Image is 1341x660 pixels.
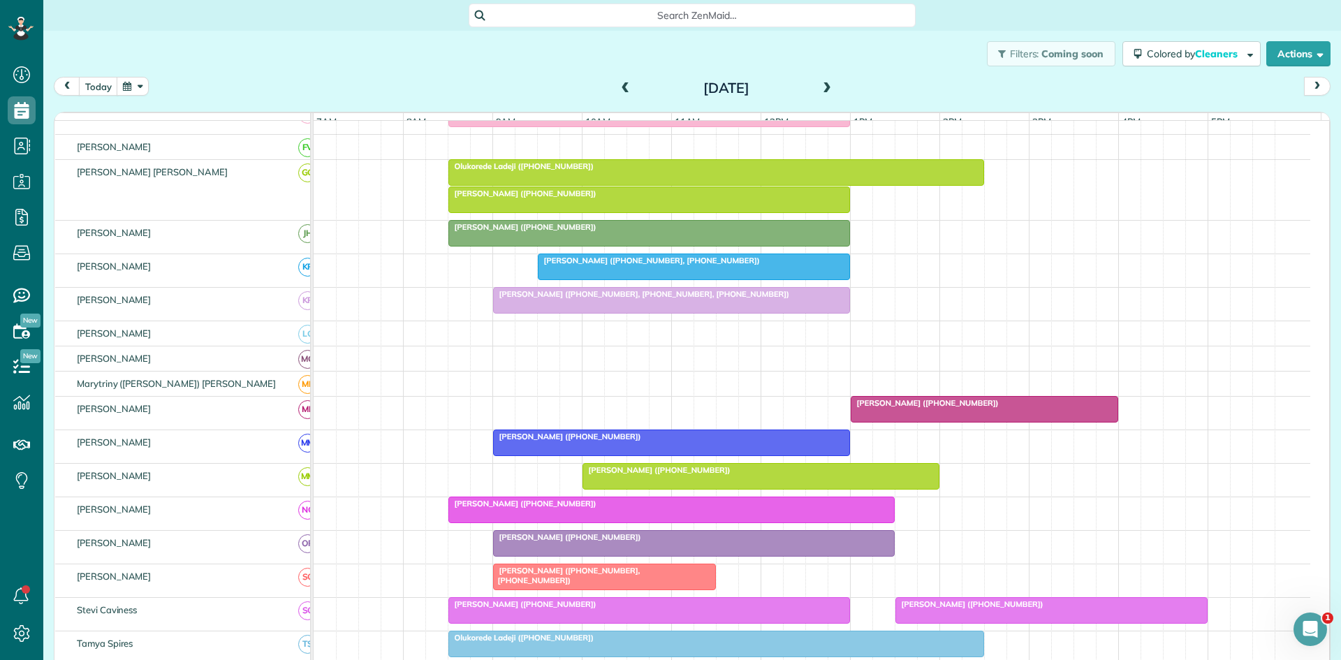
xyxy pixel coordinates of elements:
span: OR [298,534,317,553]
span: [PERSON_NAME] [74,227,154,238]
span: JH [298,224,317,243]
span: [PERSON_NAME] [74,571,154,582]
span: Tamya Spires [74,638,136,649]
span: ML [298,400,317,419]
span: NC [298,501,317,520]
span: [PERSON_NAME] [74,353,154,364]
span: 8am [404,116,430,127]
span: 3pm [1029,116,1054,127]
span: LC [298,325,317,344]
span: 5pm [1208,116,1233,127]
button: today [79,77,118,96]
span: Cleaners [1195,47,1240,60]
span: [PERSON_NAME] ([PHONE_NUMBER], [PHONE_NUMBER]) [537,256,761,265]
span: 2pm [940,116,965,127]
span: 4pm [1119,116,1143,127]
span: 11am [672,116,703,127]
button: prev [54,77,80,96]
button: Actions [1266,41,1331,66]
span: [PERSON_NAME] ([PHONE_NUMBER]) [448,599,597,609]
span: Coming soon [1041,47,1104,60]
span: Olukorede Ladeji ([PHONE_NUMBER]) [448,633,594,643]
span: TS [298,635,317,654]
span: [PERSON_NAME] [74,141,154,152]
span: 1pm [851,116,875,127]
span: [PERSON_NAME] ([PHONE_NUMBER], [PHONE_NUMBER]) [492,566,640,585]
span: [PERSON_NAME] [74,504,154,515]
span: MM [298,467,317,486]
span: [PERSON_NAME] [74,470,154,481]
span: [PERSON_NAME] ([PHONE_NUMBER], [PHONE_NUMBER], [PHONE_NUMBER]) [492,289,790,299]
span: [PERSON_NAME] [74,294,154,305]
span: New [20,349,41,363]
span: KR [298,258,317,277]
span: Stevi Caviness [74,604,140,615]
span: 12pm [761,116,791,127]
iframe: Intercom live chat [1294,613,1327,646]
h2: [DATE] [639,80,814,96]
button: Colored byCleaners [1122,41,1261,66]
span: [PERSON_NAME] ([PHONE_NUMBER]) [448,222,597,232]
span: Filters: [1010,47,1039,60]
span: SC [298,601,317,620]
span: [PERSON_NAME] ([PHONE_NUMBER]) [895,599,1044,609]
span: [PERSON_NAME] ([PHONE_NUMBER]) [850,398,999,408]
span: 9am [493,116,519,127]
span: 10am [582,116,614,127]
span: Olukorede Ladeji ([PHONE_NUMBER]) [448,161,594,171]
span: GG [298,163,317,182]
button: next [1304,77,1331,96]
span: FV [298,138,317,157]
span: MM [298,434,317,453]
span: [PERSON_NAME] ([PHONE_NUMBER]) [448,499,597,508]
span: [PERSON_NAME] [74,328,154,339]
span: [PERSON_NAME] ([PHONE_NUMBER]) [492,532,642,542]
span: MG [298,350,317,369]
span: [PERSON_NAME] [74,403,154,414]
span: [PERSON_NAME] ([PHONE_NUMBER]) [448,189,597,198]
span: SC [298,568,317,587]
span: Marytriny ([PERSON_NAME]) [PERSON_NAME] [74,378,279,389]
span: Colored by [1147,47,1243,60]
span: 1 [1322,613,1333,624]
span: [PERSON_NAME] ([PHONE_NUMBER]) [582,465,731,475]
span: [PERSON_NAME] [PERSON_NAME] [74,166,230,177]
span: 7am [314,116,339,127]
span: [PERSON_NAME] [74,437,154,448]
span: New [20,314,41,328]
span: KR [298,291,317,310]
span: [PERSON_NAME] [74,537,154,548]
span: [PERSON_NAME] [74,261,154,272]
span: ME [298,375,317,394]
span: [PERSON_NAME] ([PHONE_NUMBER]) [492,432,642,441]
